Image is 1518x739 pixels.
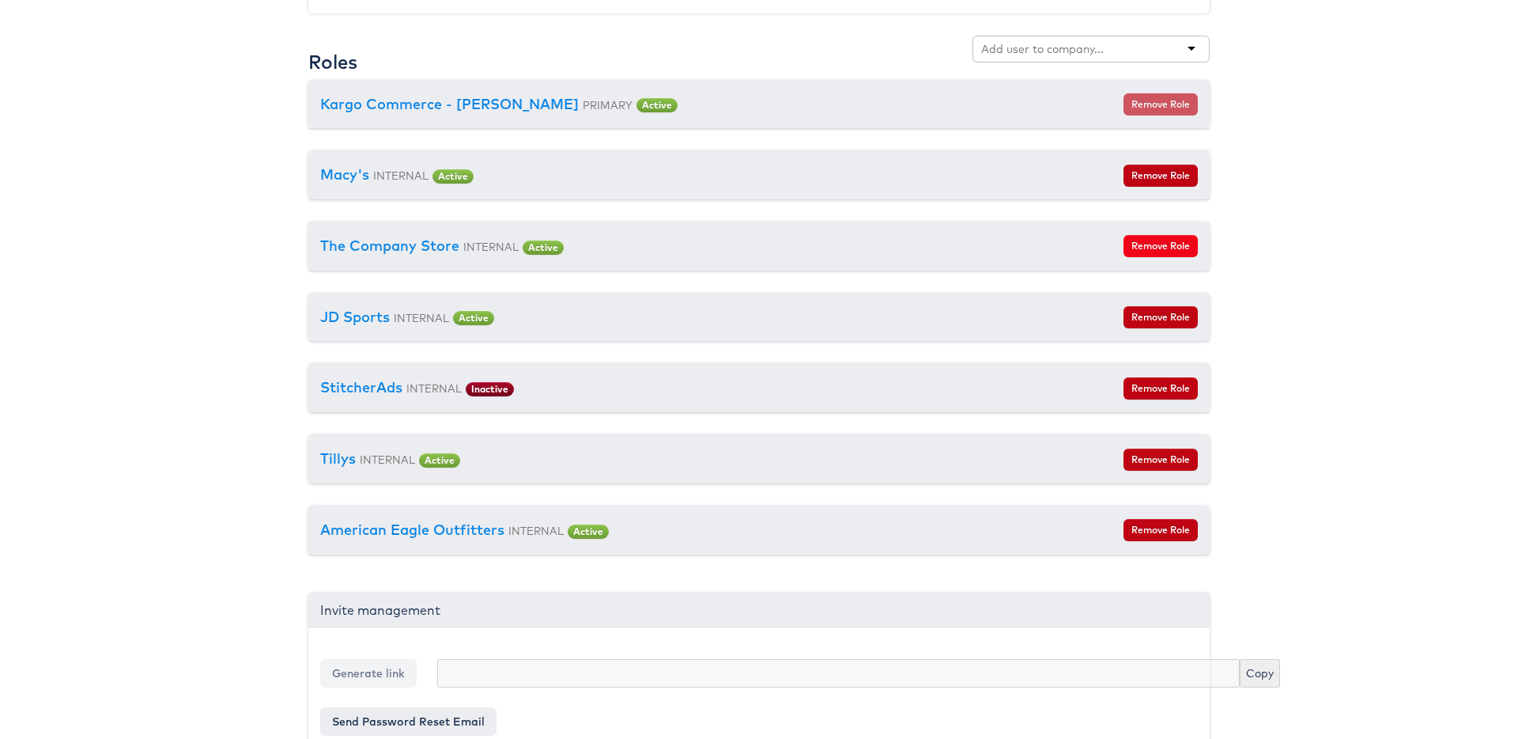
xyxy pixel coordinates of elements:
span: Inactive [466,382,514,396]
span: Active [636,98,678,112]
span: Active [419,453,460,468]
small: INTERNAL [406,381,462,395]
a: Kargo Commerce - [PERSON_NAME] [320,95,579,113]
div: Invite management [308,593,1210,628]
small: INTERNAL [463,240,519,253]
a: Tillys [320,449,356,468]
span: Active [568,525,609,539]
small: INTERNAL [360,453,415,466]
small: INTERNAL [394,311,449,324]
small: INTERNAL [373,169,429,182]
input: Add user to company... [981,41,1106,57]
a: The Company Store [320,237,459,255]
span: Active [523,241,564,255]
button: Remove Role [1123,93,1198,116]
button: Remove Role [1123,519,1198,541]
button: Send Password Reset Email [320,707,497,736]
button: Remove Role [1123,306,1198,328]
span: Active [453,311,494,325]
a: JD Sports [320,308,390,326]
span: Active [432,169,474,184]
a: StitcherAds [320,378,402,396]
small: PRIMARY [583,98,632,112]
button: Copy [1240,659,1280,688]
h3: Roles [308,51,357,72]
button: Remove Role [1123,165,1198,187]
a: Macy's [320,165,369,184]
a: American Eagle Outfitters [320,521,504,539]
button: Remove Role [1123,449,1198,471]
button: Remove Role [1123,377,1198,400]
small: INTERNAL [508,524,564,537]
button: Remove Role [1123,235,1198,257]
button: Generate link [320,659,417,688]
